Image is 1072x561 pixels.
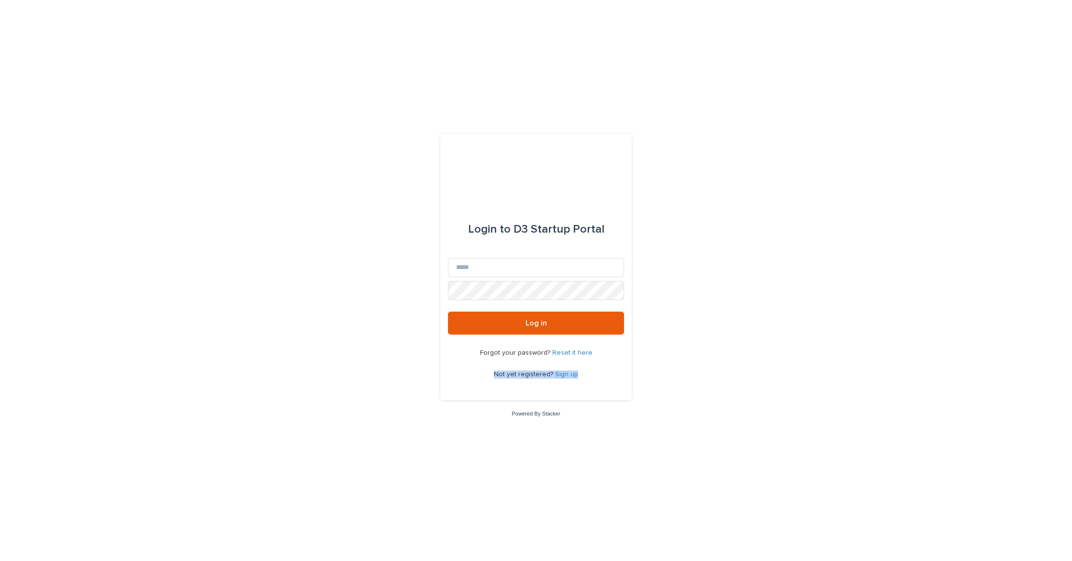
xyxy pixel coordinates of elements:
[468,216,604,243] div: D3 Startup Portal
[448,312,624,335] button: Log in
[525,319,547,327] span: Log in
[468,224,511,235] span: Login to
[512,411,560,416] a: Powered By Stacker
[552,349,592,356] a: Reset it here
[505,157,568,185] img: q0dI35fxT46jIlCv2fcp
[480,349,552,356] span: Forgot your password?
[555,371,578,378] a: Sign up
[494,371,555,378] span: Not yet registered?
